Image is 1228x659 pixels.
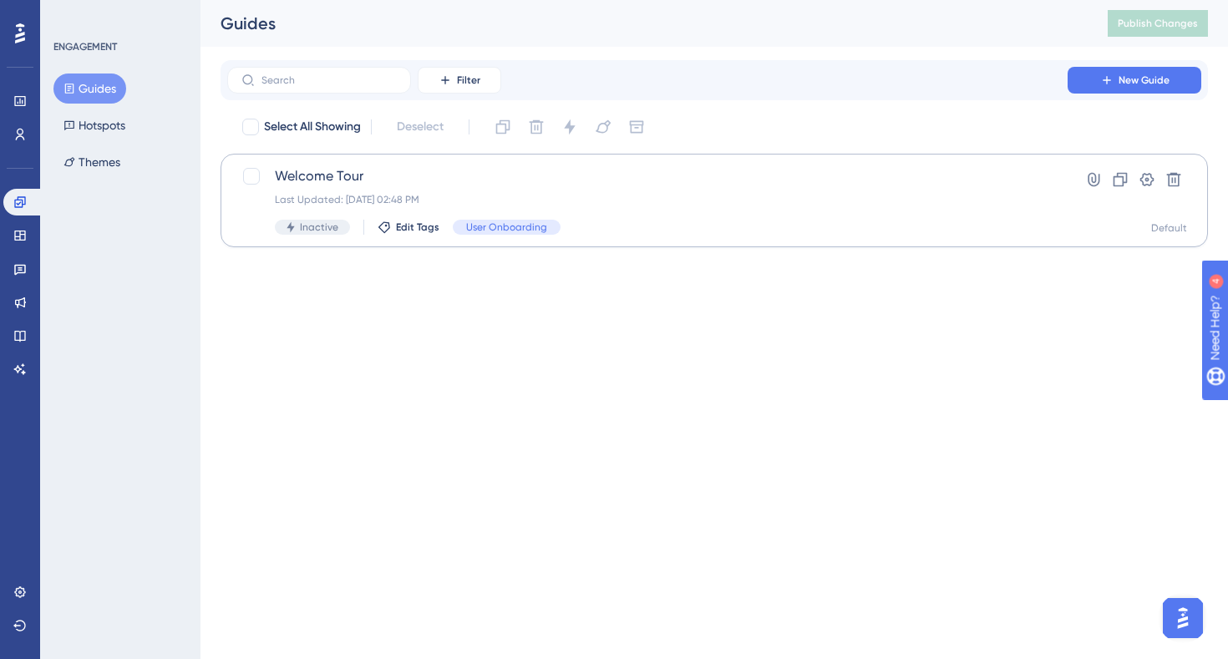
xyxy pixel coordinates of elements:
button: Themes [53,147,130,177]
button: Filter [418,67,501,94]
div: ENGAGEMENT [53,40,117,53]
span: Publish Changes [1118,17,1198,30]
span: New Guide [1119,74,1170,87]
span: Select All Showing [264,117,361,137]
button: Hotspots [53,110,135,140]
button: Deselect [382,112,459,142]
button: New Guide [1068,67,1201,94]
iframe: UserGuiding AI Assistant Launcher [1158,593,1208,643]
button: Edit Tags [378,221,439,234]
span: Filter [457,74,480,87]
div: Last Updated: [DATE] 02:48 PM [275,193,1020,206]
span: Deselect [397,117,444,137]
button: Guides [53,74,126,104]
span: Need Help? [39,4,104,24]
div: Guides [221,12,1066,35]
span: Inactive [300,221,338,234]
div: Default [1151,221,1187,235]
span: Edit Tags [396,221,439,234]
span: Welcome Tour [275,166,1020,186]
div: 4 [116,8,121,22]
span: User Onboarding [466,221,547,234]
input: Search [261,74,397,86]
button: Publish Changes [1108,10,1208,37]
